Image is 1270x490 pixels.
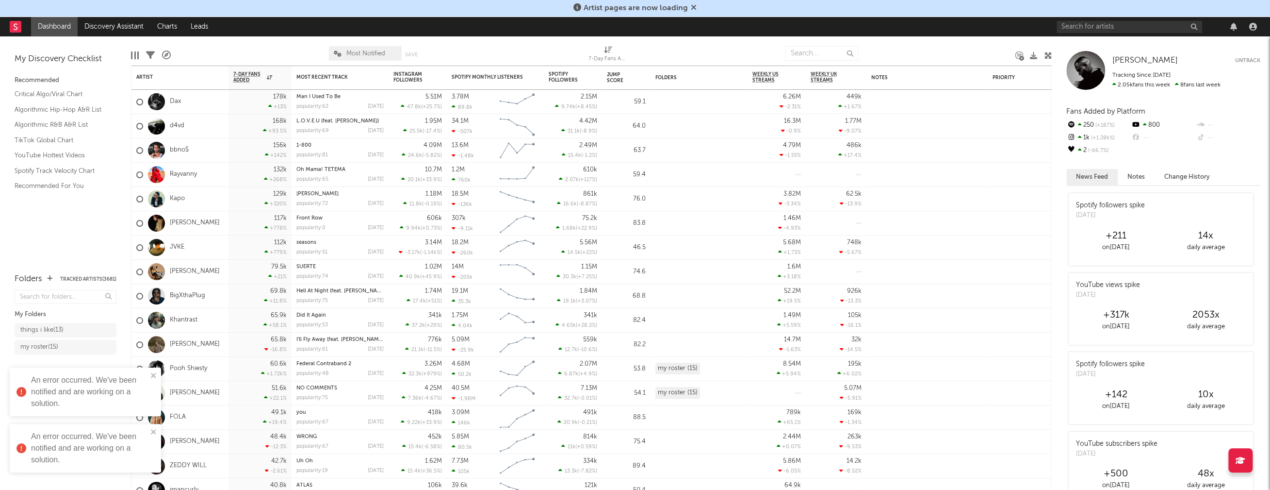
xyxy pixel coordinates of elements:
[407,298,442,304] div: ( )
[15,89,107,100] a: Critical Algo/Viral Chart
[579,142,597,149] div: 2.49M
[403,201,442,207] div: ( )
[568,153,581,158] span: 15.4k
[452,74,524,80] div: Spotify Monthly Listeners
[580,177,596,183] span: +117 %
[296,458,313,464] a: Uh Oh
[783,142,801,149] div: 4.79M
[557,298,597,304] div: ( )
[1071,242,1161,253] div: on [DATE]
[783,94,801,100] div: 6.26M
[847,142,862,149] div: 486k
[170,462,207,470] a: ZEDDY WILL
[578,202,596,207] span: -8.87 %
[425,94,442,100] div: 5.51M
[495,114,539,138] svg: Chart title
[607,242,646,253] div: 46.5
[422,177,440,183] span: +33.9 %
[296,264,384,270] div: SUERTE
[780,152,801,158] div: -1.55 %
[607,96,646,108] div: 59.1
[452,177,471,183] div: 760k
[423,202,440,207] span: -0.19 %
[413,299,426,304] span: 17.4k
[783,191,801,197] div: 3.82M
[273,191,287,197] div: 129k
[784,288,801,294] div: 52.2M
[296,250,327,255] div: popularity: 51
[1112,82,1221,88] span: 8 fans last week
[170,219,220,227] a: [PERSON_NAME]
[422,274,440,280] span: +45.9 %
[15,104,107,115] a: Algorithmic Hip-Hop A&R List
[452,128,472,135] div: -507k
[296,118,384,124] div: L.O.V.E.U (feat. hannah bahng)
[425,264,442,270] div: 1.02M
[399,249,442,255] div: ( )
[783,215,801,221] div: 1.46M
[296,94,341,100] a: Man I Used To Be
[582,250,596,255] span: +22 %
[607,120,646,132] div: 64.0
[425,167,442,173] div: 10.7M
[1087,148,1108,153] span: -66.7 %
[233,71,264,83] span: 7-Day Fans Added
[170,146,189,154] a: bbno$
[568,129,580,134] span: 31.1k
[607,169,646,181] div: 59.4
[588,41,627,69] div: 7-Day Fans Added (7-Day Fans Added)
[607,315,646,326] div: 82.4
[561,128,597,134] div: ( )
[495,90,539,114] svg: Chart title
[296,386,337,391] a: NO COMMENTS
[406,226,421,231] span: 9.94k
[780,103,801,110] div: -2.31 %
[583,191,597,197] div: 861k
[296,240,316,245] a: seasons
[296,313,326,318] a: Did It Again
[400,225,442,231] div: ( )
[264,249,287,255] div: +779 %
[170,268,220,276] a: [PERSON_NAME]
[368,128,384,134] div: [DATE]
[15,119,107,130] a: Algorithmic R&B A&R List
[993,75,1031,81] div: Priority
[452,167,465,173] div: 1.2M
[274,215,287,221] div: 117k
[452,142,469,149] div: 13.6M
[838,103,862,110] div: +1.67 %
[588,53,627,65] div: 7-Day Fans Added (7-Day Fans Added)
[296,191,339,197] a: [PERSON_NAME]
[296,337,428,342] a: I'll Fly Away (feat. [PERSON_NAME] [PERSON_NAME])
[1196,132,1260,144] div: --
[15,166,107,176] a: Spotify Track Velocity Chart
[1112,56,1178,65] span: [PERSON_NAME]
[264,298,287,304] div: +11.8 %
[368,298,384,304] div: [DATE]
[1071,309,1161,321] div: +317k
[452,215,466,221] div: 307k
[170,170,197,179] a: Rayvanny
[452,104,472,110] div: 89.8k
[422,226,440,231] span: +0.73 %
[170,316,197,324] a: Khantrast
[170,98,181,106] a: Dax
[263,128,287,134] div: +93.5 %
[296,201,328,206] div: popularity: 72
[871,75,968,81] div: Notes
[296,128,329,134] div: popularity: 69
[556,225,597,231] div: ( )
[402,152,442,158] div: ( )
[581,129,596,134] span: -8.9 %
[1090,135,1115,141] span: +1.28k %
[1112,72,1171,78] span: Tracking Since: [DATE]
[580,239,597,246] div: 5.56M
[1076,211,1145,220] div: [DATE]
[845,118,862,124] div: 1.77M
[296,118,379,124] a: L.O.V.E.U (feat. [PERSON_NAME])
[1066,144,1131,157] div: 2
[839,128,862,134] div: -9.07 %
[170,438,220,446] a: [PERSON_NAME]
[271,264,287,270] div: 79.5k
[407,177,421,183] span: 20.1k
